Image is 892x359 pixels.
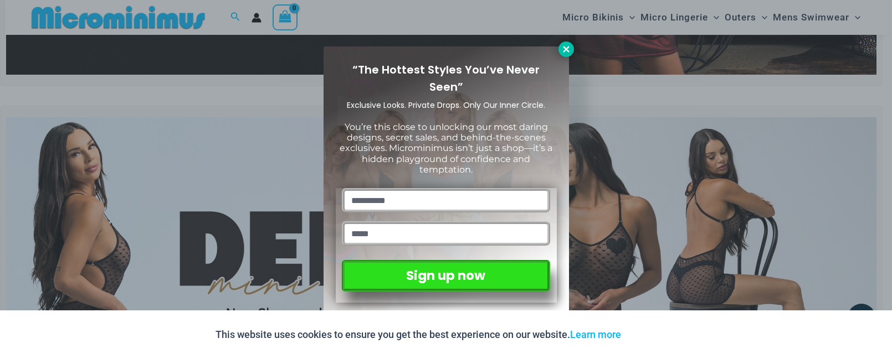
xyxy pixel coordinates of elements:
button: Accept [629,321,676,348]
span: Exclusive Looks. Private Drops. Only Our Inner Circle. [347,100,545,111]
p: This website uses cookies to ensure you get the best experience on our website. [216,326,621,343]
span: You’re this close to unlocking our most daring designs, secret sales, and behind-the-scenes exclu... [340,122,552,175]
button: Sign up now [342,260,550,292]
a: Learn more [570,329,621,340]
button: Close [558,41,574,57]
span: “The Hottest Styles You’ve Never Seen” [352,62,540,95]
